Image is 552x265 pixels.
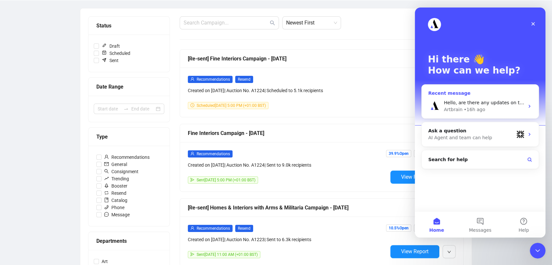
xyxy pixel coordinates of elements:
span: retweet [104,190,109,195]
span: user [190,226,194,230]
a: Fine Interiors Campaign - [DATE]#414userRecommendationsCreated on [DATE]| Auction No. A1224| Sent... [180,124,464,192]
span: book [104,198,109,202]
span: clock-circle [190,103,194,107]
span: search [104,169,109,174]
span: rocket [104,183,109,188]
button: View Report [390,245,439,258]
a: [Re-sent] Fine Interiors Campaign - [DATE]#415userRecommendationsResendCreated on [DATE]| Auction... [180,49,464,117]
input: Search Campaign... [184,19,268,27]
iframe: Intercom live chat [530,243,545,258]
span: 10.5% Open [386,224,411,232]
span: View Report [401,248,429,255]
span: mail [104,162,109,166]
div: Created on [DATE] | Auction No. A1224 | Scheduled to 5.1k recipients [188,87,388,94]
div: Status [96,22,162,30]
span: General [102,161,130,168]
div: [Re-sent] Fine Interiors Campaign - [DATE] [188,55,444,63]
iframe: Intercom live chat [415,8,545,238]
span: 21.7% Click to Open [414,150,453,157]
span: Trending [102,175,132,182]
span: rise [104,176,109,181]
span: 24.5% Click to Open [414,224,453,232]
span: user [190,152,194,156]
span: Sent [DATE] 5:00 PM (+01:00 BST) [197,178,255,182]
span: Art [99,258,110,265]
span: Recommendations [102,154,152,161]
span: Message [102,211,132,218]
span: Sent [99,57,121,64]
span: send [190,252,194,256]
span: user [190,77,194,81]
span: down [447,250,451,254]
span: message [104,212,109,217]
span: Resend [102,190,129,197]
div: Date Range [96,83,162,91]
div: Departments [96,237,162,245]
span: Resend [235,76,253,83]
span: swap-right [123,106,129,111]
span: to [123,106,129,111]
span: Resend [235,225,253,232]
span: phone [104,205,109,209]
input: Start date [98,105,121,112]
span: Consignment [102,168,141,175]
div: Fine Interiors Campaign - [DATE] [188,129,444,137]
span: 39.9% Open [386,150,411,157]
div: Created on [DATE] | Auction No. A1224 | Sent to 9.0k recipients [188,161,388,169]
span: Recommendations [197,152,230,156]
input: End date [131,105,154,112]
span: Scheduled [99,50,133,57]
span: Newest First [286,17,337,29]
span: Recommendations [197,77,230,82]
span: send [190,178,194,182]
span: Catalog [102,197,130,204]
span: Draft [99,42,122,50]
span: Booster [102,182,130,190]
span: search [270,20,275,25]
span: user [104,155,109,159]
span: Phone [102,204,127,211]
button: View Report [390,171,439,184]
span: View Report [401,174,429,180]
span: Scheduled [DATE] 5:00 PM (+01:00 BST) [197,103,266,108]
span: Recommendations [197,226,230,231]
div: Type [96,133,162,141]
div: [Re-sent] Homes & Interiors with Arms & Militaria Campaign - [DATE] [188,204,444,212]
span: Sent [DATE] 11:00 AM (+01:00 BST) [197,252,258,257]
div: Created on [DATE] | Auction No. A1223 | Sent to 6.3k recipients [188,236,388,243]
